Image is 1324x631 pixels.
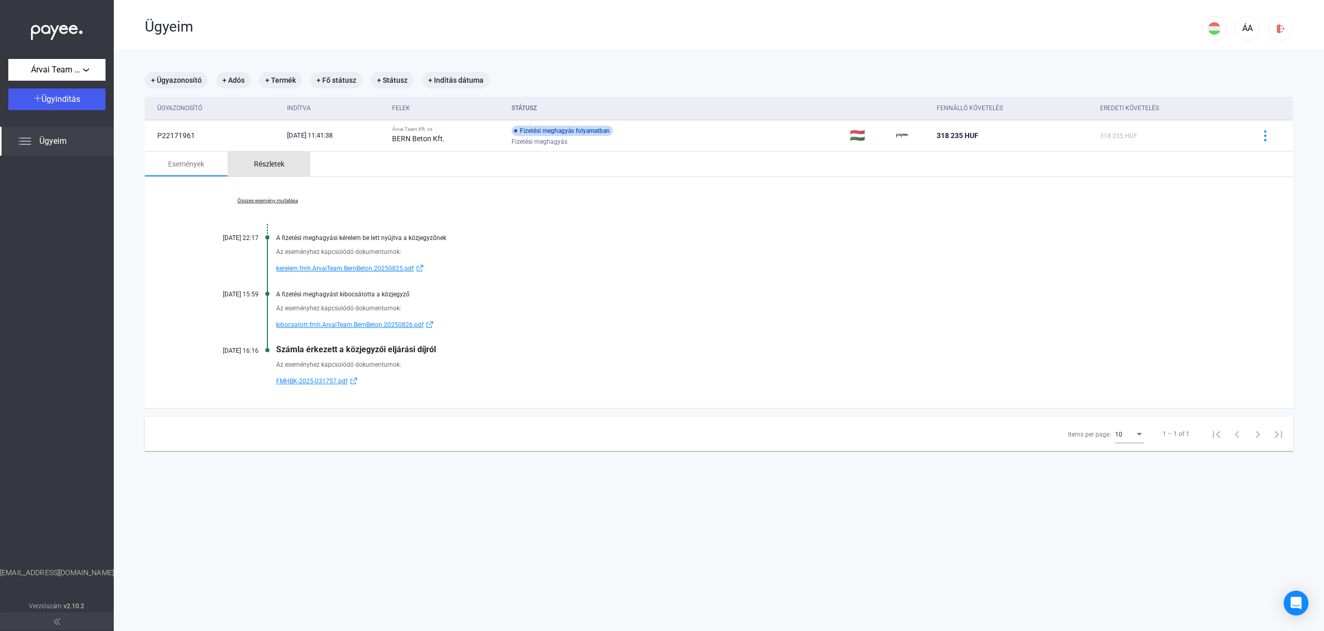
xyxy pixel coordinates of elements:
[1254,125,1276,146] button: more-blue
[424,321,436,328] img: external-link-blue
[414,264,426,272] img: external-link-blue
[287,130,384,141] div: [DATE] 11:41:38
[1275,23,1286,34] img: logout-red
[276,375,1241,387] a: FMHBK-2025-031757.pdfexternal-link-blue
[8,59,106,81] button: Árvai Team Kft.
[276,344,1241,354] div: Számla érkezett a közjegyzői eljárási díjról
[371,72,414,88] mat-chip: + Státusz
[511,126,613,136] div: Fizetési meghagyás folyamatban
[259,72,302,88] mat-chip: + Termék
[19,135,31,147] img: list.svg
[276,319,424,331] span: kibocsatott.fmh.ArvaiTeam.BernBeton.20250826.pdf
[1115,428,1144,440] mat-select: Items per page:
[1115,431,1122,438] span: 10
[276,291,1241,298] div: A fizetési meghagyást kibocsátotta a közjegyző
[197,234,259,242] div: [DATE] 22:17
[276,359,1241,370] div: Az eseményhez kapcsolódó dokumentumok:
[1239,22,1256,35] div: ÁA
[276,319,1241,331] a: kibocsatott.fmh.ArvaiTeam.BernBeton.20250826.pdfexternal-link-blue
[287,102,311,114] div: Indítva
[216,72,251,88] mat-chip: + Adós
[392,126,503,132] div: Árvai Team Kft. vs
[422,72,490,88] mat-chip: + Indítás dátuma
[157,102,279,114] div: Ügyazonosító
[254,158,284,170] div: Részletek
[1247,424,1268,444] button: Next page
[276,247,1241,257] div: Az eseményhez kapcsolódó dokumentumok:
[1268,424,1289,444] button: Last page
[1068,428,1111,441] div: Items per page:
[168,158,204,170] div: Események
[392,102,410,114] div: Felek
[197,198,338,204] a: Összes esemény mutatása
[8,88,106,110] button: Ügyindítás
[937,131,979,140] span: 318 235 HUF
[197,347,259,354] div: [DATE] 16:16
[392,134,445,143] strong: BERN Beton Kft.
[392,102,503,114] div: Felek
[31,64,83,76] span: Árvai Team Kft.
[1100,102,1159,114] div: Eredeti követelés
[276,234,1241,242] div: A fizetési meghagyási kérelem be lett nyújtva a közjegyzőnek
[846,120,892,151] td: 🇭🇺
[197,291,259,298] div: [DATE] 15:59
[145,18,1202,36] div: Ügyeim
[31,19,83,40] img: white-payee-white-dot.svg
[511,136,567,148] span: Fizetési meghagyás
[276,303,1241,313] div: Az eseményhez kapcsolódó dokumentumok:
[276,375,348,387] span: FMHBK-2025-031757.pdf
[276,262,1241,275] a: kerelem.fmh.ArvaiTeam.BernBeton.20250825.pdfexternal-link-blue
[276,262,414,275] span: kerelem.fmh.ArvaiTeam.BernBeton.20250825.pdf
[937,102,1003,114] div: Fennálló követelés
[1268,16,1293,41] button: logout-red
[157,102,202,114] div: Ügyazonosító
[507,97,846,120] th: Státusz
[64,603,85,610] strong: v2.10.2
[1284,591,1308,615] div: Open Intercom Messenger
[937,102,1092,114] div: Fennálló követelés
[896,129,909,142] img: payee-logo
[34,95,41,102] img: plus-white.svg
[41,94,80,104] span: Ügyindítás
[1100,102,1241,114] div: Eredeti követelés
[145,72,208,88] mat-chip: + Ügyazonosító
[39,135,67,147] span: Ügyeim
[348,377,360,385] img: external-link-blue
[1235,16,1260,41] button: ÁA
[1202,16,1227,41] button: HU
[1260,130,1271,141] img: more-blue
[310,72,363,88] mat-chip: + Fő státusz
[54,619,60,625] img: arrow-double-left-grey.svg
[145,120,283,151] td: P22171961
[1163,428,1190,440] div: 1 – 1 of 1
[1208,22,1221,35] img: HU
[287,102,384,114] div: Indítva
[1100,132,1137,140] span: 318 235 HUF
[1227,424,1247,444] button: Previous page
[1206,424,1227,444] button: First page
